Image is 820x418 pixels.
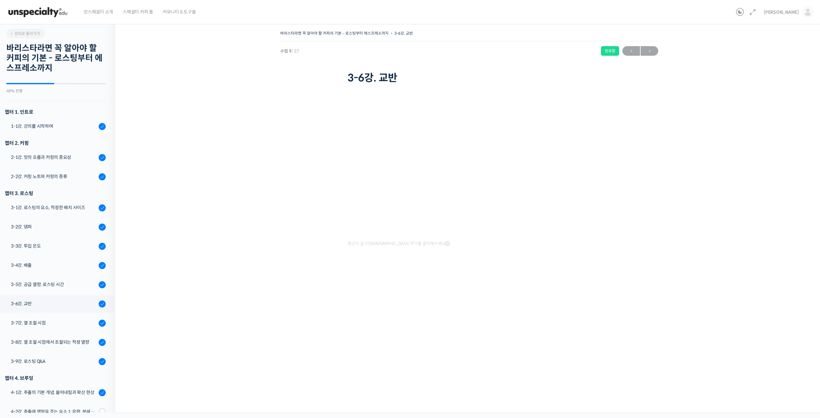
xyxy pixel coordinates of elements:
h3: 챕터 1. 인트로 [5,108,106,116]
h1: 3-6강. 교반 [348,72,591,84]
a: 강의로 돌아가기 [6,29,45,38]
div: 2-1강. 맛의 흐름과 커핑의 중요성 [11,154,97,161]
div: 3-1강. 로스팅의 요소, 적정한 배치 사이즈 [11,204,97,211]
div: 완료함 [601,46,619,56]
div: 3-7강. 열 조절 시점 [11,319,97,326]
span: 수업 9 [280,49,299,53]
span: → [641,47,658,55]
a: 3-6강. 교반 [394,31,413,36]
div: 3-4강. 배출 [11,262,97,269]
div: 3-6강. 교반 [11,300,97,307]
div: 챕터 4. 브루잉 [5,374,106,382]
div: 챕터 2. 커핑 [5,139,106,147]
span: ← [622,47,640,55]
h2: 바리스타라면 꼭 알아야 할 커피의 기본 - 로스팅부터 에스프레소까지 [6,43,106,73]
span: 강의로 돌아가기 [10,31,40,36]
div: 2-2강. 커핑 노트와 커핑의 종류 [11,173,97,180]
div: 챕터 3. 로스팅 [5,189,106,198]
a: 바리스타라면 꼭 알아야 할 커피의 기본 – 로스팅부터 에스프레소까지 [280,31,389,36]
span: 영상이 끊기[DEMOGRAPHIC_DATA] 여기를 클릭해주세요 [348,241,450,246]
div: 3-9강. 로스팅 Q&A [11,358,97,365]
span: [PERSON_NAME] [764,9,799,15]
div: 3-3강. 투입 온도 [11,242,97,250]
div: 3-2강. 댐퍼 [11,223,97,230]
a: 다음→ [641,46,658,56]
div: 48% 진행 [6,89,106,93]
a: ←이전 [622,46,640,56]
div: 4-1강. 추출의 기본 개념, 쓸어내림과 확산 현상 [11,389,97,396]
span: / 27 [291,48,299,54]
div: 3-5강. 공급 열량, 로스팅 시간 [11,281,97,288]
div: 1-1강. 강의를 시작하며 [11,123,97,130]
div: 4-2강. 추출에 영향을 주는 요소 1: 유량, 분쇄도, 교반 [11,408,97,415]
div: 3-8강. 열 조절 시점에서 조절되는 적정 열량 [11,339,97,346]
